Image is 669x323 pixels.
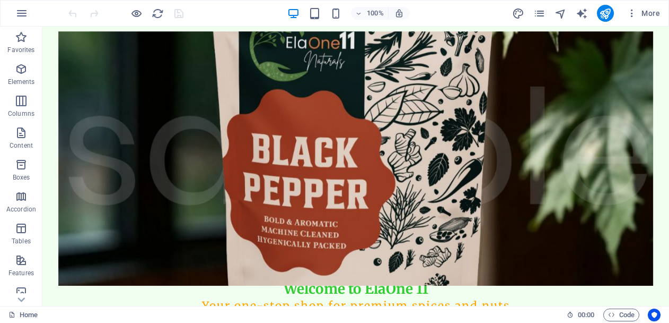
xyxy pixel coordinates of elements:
[351,7,389,20] button: 100%
[603,309,639,321] button: Code
[533,7,545,20] i: Pages (Ctrl+Alt+S)
[8,78,35,86] p: Elements
[578,309,594,321] span: 00 00
[512,7,524,20] i: Design (Ctrl+Alt+Y)
[554,7,567,20] i: Navigator
[152,7,164,20] i: Reload page
[597,5,614,22] button: publish
[554,7,567,20] button: navigator
[394,8,404,18] i: On resize automatically adjust zoom level to fit chosen device.
[648,309,661,321] button: Usercentrics
[367,7,384,20] h6: 100%
[151,7,164,20] button: reload
[8,269,34,277] p: Features
[12,237,31,245] p: Tables
[576,7,588,20] button: text_generator
[8,109,34,118] p: Columns
[8,309,38,321] a: Click to cancel selection. Double-click to open Pages
[567,309,595,321] h6: Session time
[622,5,664,22] button: More
[585,311,587,319] span: :
[13,173,30,182] p: Boxes
[7,46,34,54] p: Favorites
[6,205,36,214] p: Accordion
[130,7,143,20] button: Click here to leave preview mode and continue editing
[576,7,588,20] i: AI Writer
[608,309,635,321] span: Code
[599,7,611,20] i: Publish
[10,141,33,150] p: Content
[533,7,546,20] button: pages
[512,7,525,20] button: design
[627,8,660,19] span: More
